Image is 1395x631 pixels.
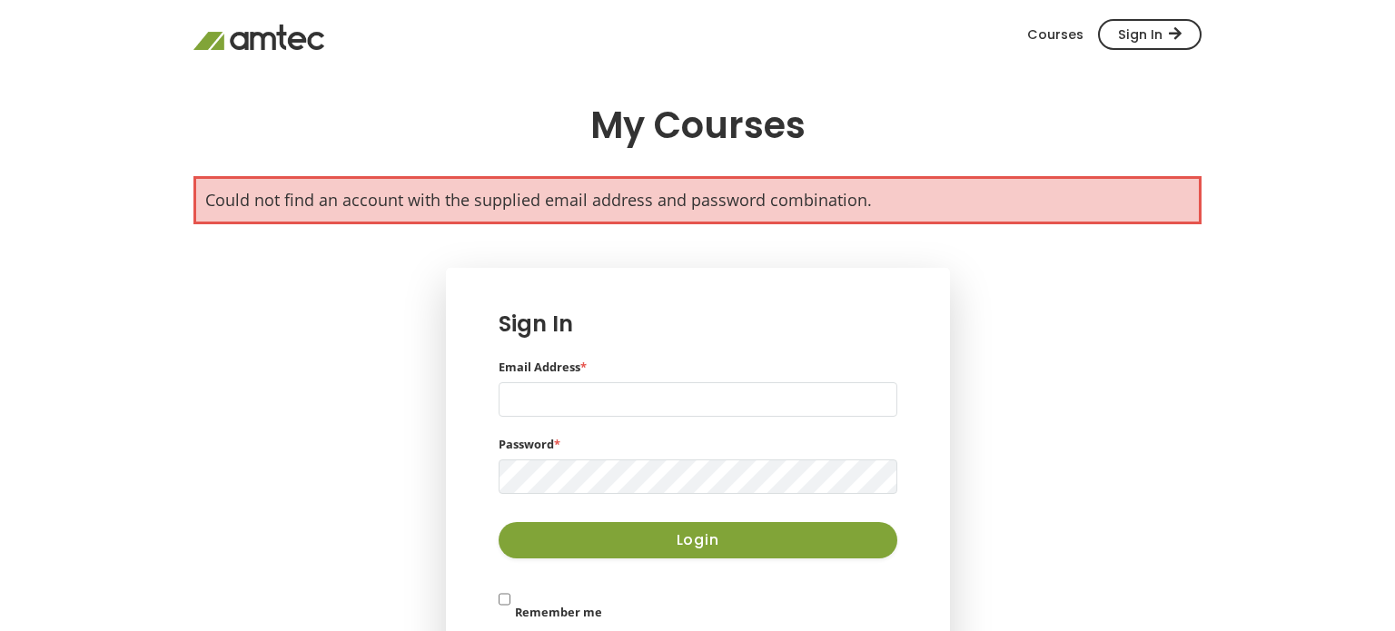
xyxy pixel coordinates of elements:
[205,188,1190,212] li: Could not find an account with the supplied email address and password combination.
[499,522,897,558] button: Login
[499,361,587,373] label: Email Address
[1098,19,1202,50] span: Sign In
[499,439,560,450] label: Password
[515,604,602,620] label: Remember me
[193,24,324,50] a: Amtec Dashboard
[193,104,1202,147] h1: My Courses
[1027,25,1083,44] a: Courses
[1098,25,1202,44] a: Sign In
[193,25,324,51] img: Amtec Logo
[490,311,906,347] h4: Sign In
